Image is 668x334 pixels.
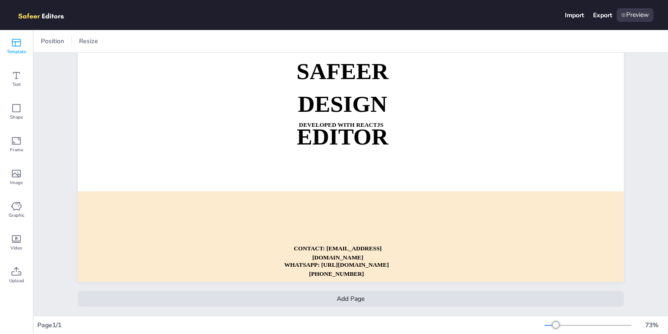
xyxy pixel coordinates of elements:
strong: WHATSAPP: [URL][DOMAIN_NAME][PHONE_NUMBER] [284,261,389,277]
span: Frame [10,146,23,154]
strong: DESIGN EDITOR [297,91,388,150]
div: Preview [617,8,653,22]
strong: CONTACT: [EMAIL_ADDRESS][DOMAIN_NAME] [294,245,382,260]
strong: DEVELOPED WITH REACTJS [299,121,384,128]
img: logo.png [15,8,77,22]
span: Template [7,48,26,55]
div: Page 1 / 1 [37,321,544,329]
div: Add Page [78,291,624,307]
strong: SAFEER [297,59,389,84]
span: Shape [10,114,23,121]
span: Video [10,244,22,252]
span: Text [12,81,21,88]
span: Position [39,37,66,45]
div: Import [565,11,584,20]
div: 73 % [641,321,663,329]
span: Graphic [9,212,25,219]
div: Export [593,11,612,20]
span: Upload [9,277,24,284]
span: Resize [77,37,100,45]
span: Image [10,179,23,186]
